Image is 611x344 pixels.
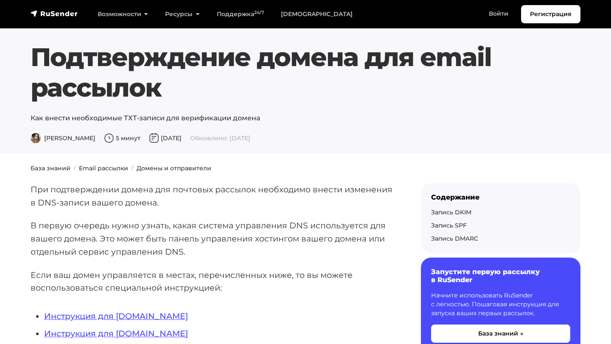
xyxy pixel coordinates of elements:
a: [DEMOGRAPHIC_DATA] [272,6,361,23]
h6: Запустите первую рассылку в RuSender [431,268,570,284]
img: RuSender [31,9,78,18]
button: База знаний → [431,325,570,343]
p: При подтверждении домена для почтовых рассылок необходимо внести изменения в DNS-записи вашего до... [31,183,394,209]
a: Ресурсы [157,6,208,23]
div: Содержание [431,193,570,201]
a: Инструкция для [DOMAIN_NAME] [44,328,188,338]
p: Как внести необходимые ТХТ-записи для верификации домена [31,113,580,123]
span: [DATE] [149,134,182,142]
a: База знаний [31,164,70,172]
a: Регистрация [521,5,580,23]
sup: 24/7 [254,10,264,15]
a: Запись DMARC [431,235,478,242]
a: Домены и отправители [137,164,211,172]
a: Запись SPF [431,222,467,229]
a: Email рассылки [79,164,128,172]
p: В первую очередь нужно узнать, какая система управления DNS используется для вашего домена. Это м... [31,219,394,258]
p: Начните использовать RuSender с легкостью. Пошаговая инструкция для запуска ваших первых рассылок. [431,291,570,318]
span: Обновлено: [DATE] [190,134,250,142]
a: Войти [480,5,517,22]
p: Если ваш домен управляется в местах, перечисленных ниже, то вы можете воспользоваться специальной... [31,269,394,294]
img: Время чтения [104,133,114,143]
nav: breadcrumb [25,164,586,173]
a: Возможности [89,6,157,23]
a: Поддержка24/7 [208,6,272,23]
img: Дата публикации [149,133,159,143]
span: [PERSON_NAME] [31,134,95,142]
a: Инструкция для [DOMAIN_NAME] [44,311,188,321]
span: 5 минут [104,134,140,142]
h1: Подтверждение домена для email рассылок [31,42,580,103]
a: Запись DKIM [431,208,471,216]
